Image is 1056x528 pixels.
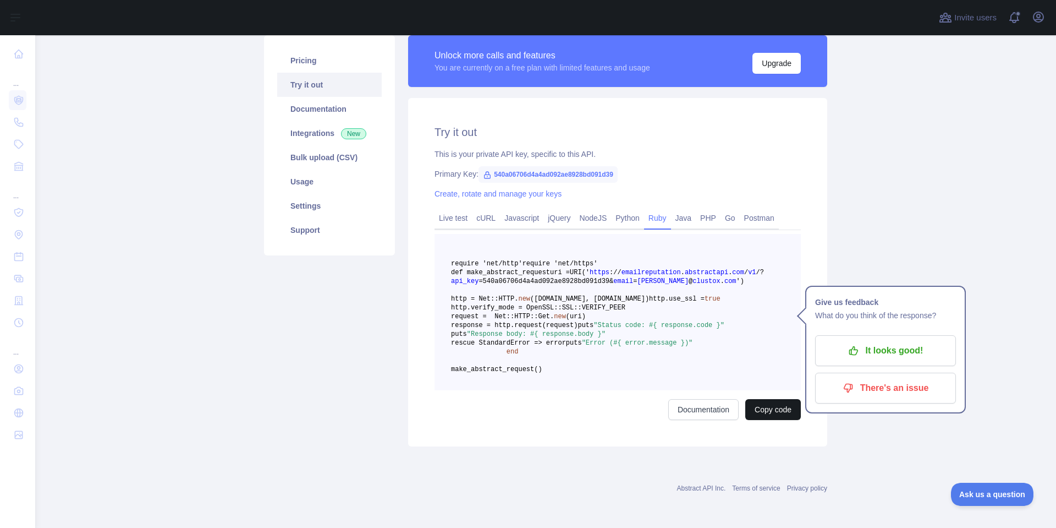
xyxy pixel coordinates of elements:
div: ... [9,178,26,200]
a: Live test [435,209,472,227]
h2: Try it out [435,124,801,140]
a: Try it out [277,73,382,97]
span: api_key [451,277,479,285]
a: Python [611,209,644,227]
span: Invite users [954,12,997,24]
span: response = http.request(request) [451,322,577,329]
span: http.use_ssl = [649,295,705,303]
a: PHP [696,209,721,227]
span: . [681,269,685,276]
span: rescue StandardError => error [451,339,566,347]
span: puts [577,322,593,329]
span: ([DOMAIN_NAME], [DOMAIN_NAME]) [530,295,649,303]
span: . [728,269,732,276]
span: ') [736,277,744,285]
span: . [514,295,518,303]
span: clustox [692,277,720,285]
span: abstractapi [685,269,728,276]
span: emailreputation [621,269,681,276]
a: Integrations New [277,121,382,145]
a: Documentation [668,399,739,420]
span: . [550,313,554,320]
span: http.verify_mode = OpenSSL::SSL::VERIFY_PEER [451,304,625,312]
span: / [756,269,760,276]
a: Settings [277,194,382,218]
span: / [613,269,617,276]
span: email [613,277,633,285]
div: Unlock more calls and features [435,49,650,62]
a: Bulk upload (CSV) [277,145,382,170]
div: ... [9,66,26,88]
a: cURL [472,209,500,227]
span: make [451,366,467,373]
div: You are currently on a free plan with limited features and usage [435,62,650,73]
button: It looks good! [815,335,956,366]
span: 540a06706d4a4ad092ae8928bd091d39 [479,166,618,183]
a: Pricing [277,48,382,73]
span: require 'net/https' [522,260,598,268]
span: HTTP [498,295,514,303]
span: "Response body: #{ response.body }" [467,330,606,338]
div: Primary Key: [435,168,801,179]
span: [PERSON_NAME] [637,277,689,285]
span: request = Net::HTTP:: [451,313,538,320]
span: com [732,269,744,276]
a: Postman [740,209,779,227]
span: / [617,269,621,276]
a: Usage [277,170,382,194]
span: end [507,348,519,356]
a: Privacy policy [787,485,827,492]
span: . [721,277,724,285]
a: Go [721,209,740,227]
span: https [590,269,609,276]
span: http = Net:: [451,295,498,303]
span: new [554,313,566,320]
button: There's an issue [815,373,956,404]
a: NodeJS [575,209,611,227]
button: Upgrade [752,53,801,74]
span: def make_abstract_request [451,269,550,276]
iframe: Toggle Customer Support [951,483,1034,506]
a: Documentation [277,97,382,121]
a: Create, rotate and manage your keys [435,189,562,198]
span: =540a06706d4a4ad092ae8928bd091d39& [479,277,613,285]
span: uri = [550,269,570,276]
span: "Error (#{ error.message })" [582,339,693,347]
span: New [341,128,366,139]
span: "Status code: #{ response.code }" [593,322,724,329]
span: ? [760,269,764,276]
a: Ruby [644,209,671,227]
span: : [609,269,613,276]
span: puts [566,339,582,347]
h1: Give us feedback [815,296,956,309]
span: = [633,277,637,285]
span: Get [538,313,550,320]
p: There's an issue [823,379,948,398]
span: / [744,269,748,276]
span: URI(' [570,269,590,276]
span: @ [689,277,692,285]
p: What do you think of the response? [815,309,956,322]
a: Support [277,218,382,242]
span: com [724,277,736,285]
span: true [705,295,721,303]
span: _abstract_request() [467,366,542,373]
a: Javascript [500,209,543,227]
span: (uri) [566,313,586,320]
a: Java [671,209,696,227]
button: Copy code [745,399,801,420]
a: Terms of service [732,485,780,492]
button: Invite users [937,9,999,26]
div: ... [9,335,26,357]
p: It looks good! [823,341,948,360]
span: require 'net/http' [451,260,522,268]
a: Abstract API Inc. [677,485,726,492]
span: puts [451,330,467,338]
a: jQuery [543,209,575,227]
div: This is your private API key, specific to this API. [435,149,801,160]
span: v1 [748,269,756,276]
span: new [518,295,530,303]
